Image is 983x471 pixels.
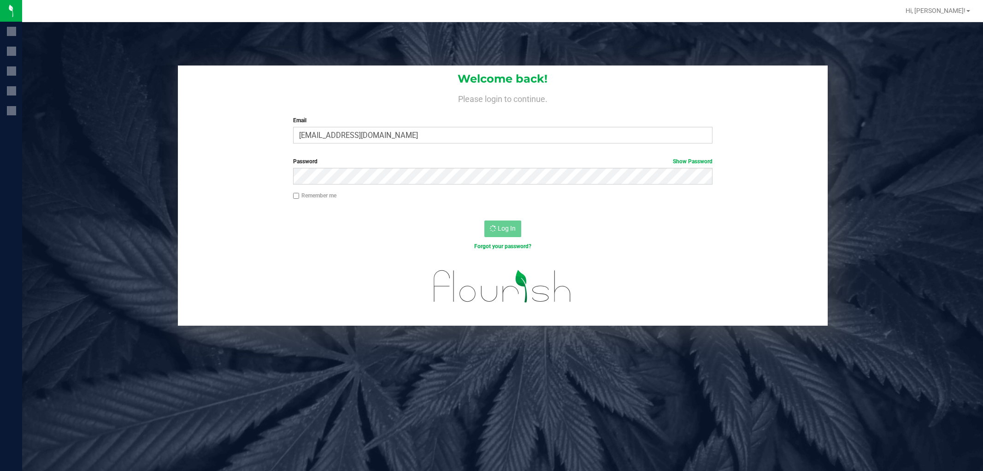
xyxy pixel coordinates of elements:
span: Hi, [PERSON_NAME]! [906,7,965,14]
input: Remember me [293,193,300,199]
a: Show Password [673,158,712,165]
img: flourish_logo.svg [421,260,584,312]
h4: Please login to continue. [178,92,828,103]
h1: Welcome back! [178,73,828,85]
button: Log In [484,221,521,237]
span: Password [293,158,318,165]
label: Remember me [293,191,336,200]
span: Log In [498,225,516,232]
a: Forgot your password? [474,243,531,250]
label: Email [293,116,712,125]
